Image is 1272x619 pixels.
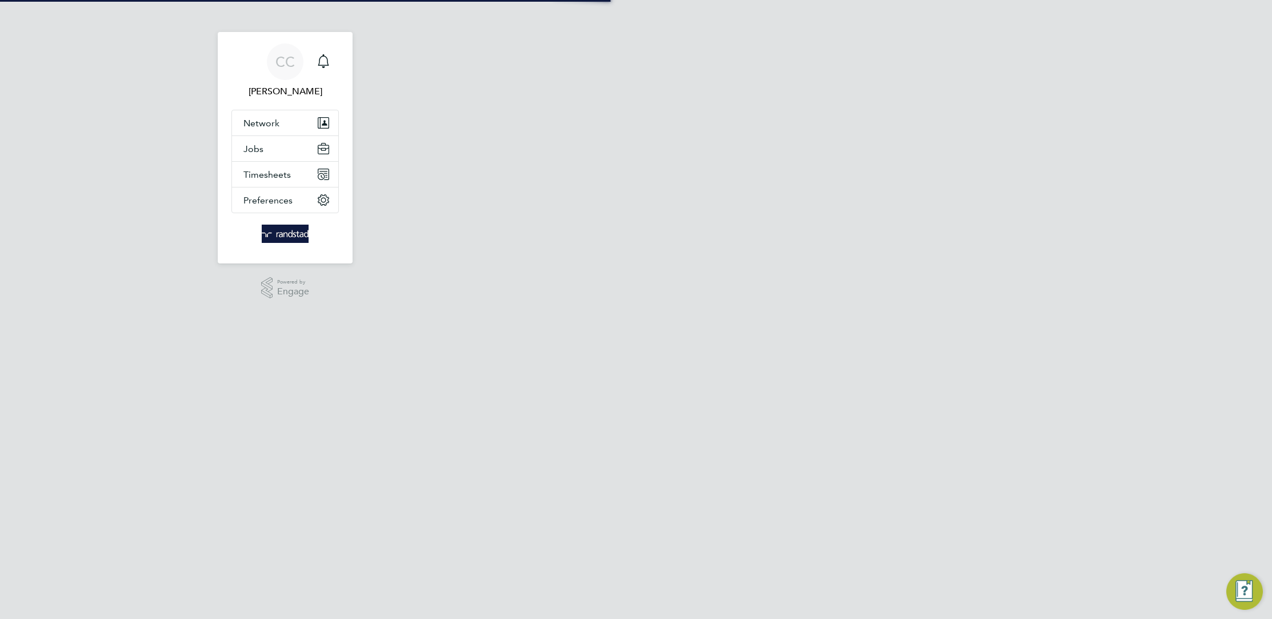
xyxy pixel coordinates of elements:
img: randstad-logo-retina.png [262,225,309,243]
button: Network [232,110,338,135]
a: Go to home page [231,225,339,243]
button: Engage Resource Center [1226,573,1263,610]
a: CC[PERSON_NAME] [231,43,339,98]
span: Network [243,118,279,129]
span: Engage [277,287,309,297]
span: Corbon Clarke-Selby [231,85,339,98]
nav: Main navigation [218,32,353,263]
span: Timesheets [243,169,291,180]
button: Preferences [232,187,338,213]
span: Jobs [243,143,263,154]
span: CC [275,54,295,69]
button: Timesheets [232,162,338,187]
a: Powered byEngage [261,277,310,299]
button: Jobs [232,136,338,161]
span: Preferences [243,195,293,206]
span: Powered by [277,277,309,287]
